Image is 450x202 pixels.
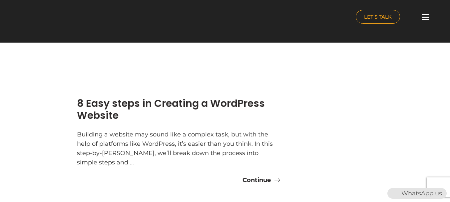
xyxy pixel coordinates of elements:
[77,96,265,122] a: 8 Easy steps in Creating a WordPress Website
[77,130,280,167] div: Building a website may sound like a complex task, but with the help of platforms like WordPress, ...
[356,10,400,24] a: LET'S TALK
[387,188,447,199] div: WhatsApp us
[3,3,222,32] a: nuance-qatar_logo
[364,14,392,19] span: LET'S TALK
[387,190,447,197] a: WhatsAppWhatsApp us
[242,175,280,185] a: Continue
[3,3,59,32] img: nuance-qatar_logo
[388,188,399,199] img: WhatsApp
